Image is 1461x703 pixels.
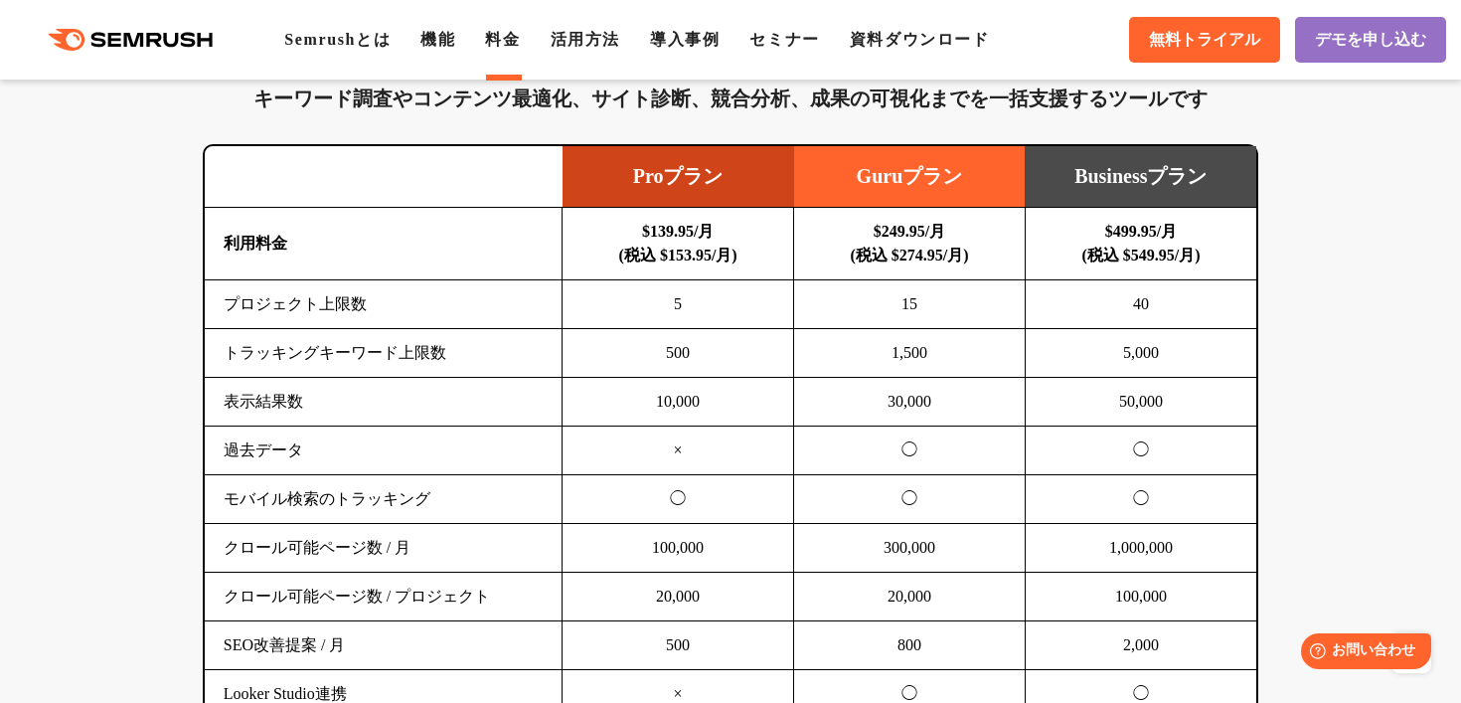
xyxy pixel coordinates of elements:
td: ◯ [1025,475,1256,524]
div: キーワード調査やコンテンツ最適化、サイト診断、競合分析、成果の可視化までを一括支援するツールです [203,83,1259,114]
a: 機能 [420,31,455,48]
a: 導入事例 [650,31,720,48]
td: モバイル検索のトラッキング [205,475,563,524]
span: 無料トライアル [1149,30,1260,51]
td: プロジェクト上限数 [205,280,563,329]
td: 表示結果数 [205,378,563,427]
td: クロール可能ページ数 / 月 [205,524,563,573]
td: 50,000 [1025,378,1256,427]
td: ◯ [794,427,1026,475]
td: 20,000 [563,573,794,621]
td: 40 [1025,280,1256,329]
td: × [563,427,794,475]
a: 資料ダウンロード [850,31,990,48]
td: 100,000 [563,524,794,573]
td: 2,000 [1025,621,1256,670]
a: セミナー [749,31,819,48]
b: 利用料金 [224,235,287,252]
td: Proプラン [563,146,794,208]
td: ◯ [1025,427,1256,475]
td: 5,000 [1025,329,1256,378]
td: 300,000 [794,524,1026,573]
td: トラッキングキーワード上限数 [205,329,563,378]
td: 1,000,000 [1025,524,1256,573]
td: ◯ [794,475,1026,524]
b: $249.95/月 (税込 $274.95/月) [850,223,968,264]
td: 100,000 [1025,573,1256,621]
a: 無料トライアル [1129,17,1280,63]
td: Businessプラン [1025,146,1256,208]
b: $139.95/月 (税込 $153.95/月) [619,223,737,264]
a: 活用方法 [551,31,620,48]
td: 30,000 [794,378,1026,427]
td: 5 [563,280,794,329]
td: SEO改善提案 / 月 [205,621,563,670]
td: 15 [794,280,1026,329]
td: 500 [563,621,794,670]
span: デモを申し込む [1315,30,1426,51]
a: 料金 [485,31,520,48]
a: Semrushとは [284,31,391,48]
a: デモを申し込む [1295,17,1446,63]
td: 500 [563,329,794,378]
td: ◯ [563,475,794,524]
iframe: Help widget launcher [1284,625,1439,681]
td: 20,000 [794,573,1026,621]
td: Guruプラン [794,146,1026,208]
td: 過去データ [205,427,563,475]
td: 1,500 [794,329,1026,378]
td: 800 [794,621,1026,670]
td: 10,000 [563,378,794,427]
td: クロール可能ページ数 / プロジェクト [205,573,563,621]
b: $499.95/月 (税込 $549.95/月) [1082,223,1201,264]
